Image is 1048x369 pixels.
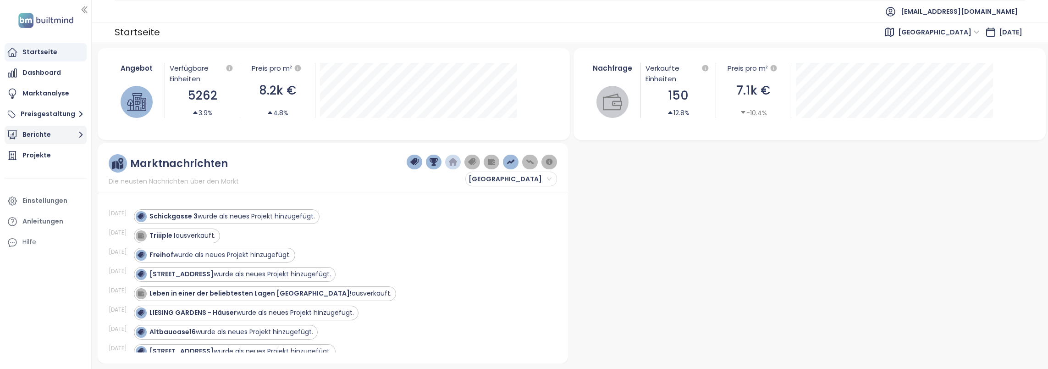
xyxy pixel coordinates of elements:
[130,158,228,169] div: Marktnachrichten
[112,158,123,169] img: ruler
[469,172,552,186] span: Vienna
[115,24,160,40] div: Startseite
[898,25,980,39] span: Vienna
[149,231,176,240] strong: Triiiple I
[245,81,310,100] div: 8.2k €
[138,232,144,239] img: icon
[5,126,87,144] button: Berichte
[22,67,61,78] div: Dashboard
[5,84,87,103] a: Marktanalyse
[603,92,622,112] img: wallet
[5,212,87,231] a: Anleitungen
[149,250,291,260] div: wurde als neues Projekt hinzugefügt.
[109,209,132,218] div: [DATE]
[5,192,87,210] a: Einstellungen
[667,108,689,118] div: 12.8%
[149,289,392,298] div: ausverkauft.
[5,64,87,82] a: Dashboard
[645,63,711,84] div: Verkaufte Einheiten
[589,63,636,73] div: Nachfrage
[109,176,239,186] span: Die neusten Nachrichten über den Markt
[22,195,67,207] div: Einstellungen
[449,158,457,166] img: home-dark-blue.png
[5,146,87,165] a: Projekte
[5,233,87,252] div: Hilfe
[5,105,87,123] button: Preisgestaltung
[192,109,199,116] span: caret-up
[109,229,132,237] div: [DATE]
[149,231,215,240] div: ausverkauft.
[22,216,63,227] div: Anleitungen
[109,344,132,352] div: [DATE]
[22,236,36,248] div: Hilfe
[267,109,273,116] span: caret-up
[109,306,132,314] div: [DATE]
[16,11,76,30] img: logo
[545,158,553,166] img: information-circle.png
[149,308,237,317] strong: LIESING GARDENS - Häuser
[138,252,144,258] img: icon
[109,248,132,256] div: [DATE]
[468,158,476,166] img: price-tag-grey.png
[109,267,132,275] div: [DATE]
[127,92,146,112] img: house
[740,109,746,116] span: caret-down
[507,158,515,166] img: price-increases.png
[149,289,352,298] strong: Leben in einer der beliebtesten Lagen [GEOGRAPHIC_DATA]!
[170,86,235,105] div: 5262
[22,88,69,99] div: Marktanalyse
[138,271,144,277] img: icon
[138,329,144,335] img: icon
[149,212,315,221] div: wurde als neues Projekt hinzugefügt.
[740,108,767,118] div: -10.4%
[5,43,87,61] a: Startseite
[170,63,235,84] div: Verfügbare Einheiten
[487,158,496,166] img: wallet-dark-grey.png
[721,81,786,100] div: 7.1k €
[109,325,132,333] div: [DATE]
[252,63,292,74] div: Preis pro m²
[149,308,354,318] div: wurde als neues Projekt hinzugefügt.
[267,108,288,118] div: 4.8%
[667,109,673,116] span: caret-up
[113,63,160,73] div: Angebot
[410,158,419,166] img: price-tag-dark-blue.png
[526,158,534,166] img: price-decreases.png
[430,158,438,166] img: trophy-dark-blue.png
[999,28,1022,37] span: [DATE]
[22,46,57,58] div: Startseite
[149,327,313,337] div: wurde als neues Projekt hinzugefügt.
[138,290,144,296] img: icon
[901,0,1018,22] span: [EMAIL_ADDRESS][DOMAIN_NAME]
[149,347,214,356] strong: [STREET_ADDRESS]
[138,309,144,316] img: icon
[149,269,331,279] div: wurde als neues Projekt hinzugefügt.
[149,269,214,279] strong: [STREET_ADDRESS]
[138,348,144,354] img: icon
[149,212,198,221] strong: Schickgasse 3
[109,286,132,295] div: [DATE]
[138,213,144,219] img: icon
[149,327,196,336] strong: Altbauoase16
[22,150,51,161] div: Projekte
[149,250,173,259] strong: Freihof
[149,347,331,356] div: wurde als neues Projekt hinzugefügt.
[645,86,711,105] div: 150
[721,63,786,74] div: Preis pro m²
[192,108,213,118] div: 3.9%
